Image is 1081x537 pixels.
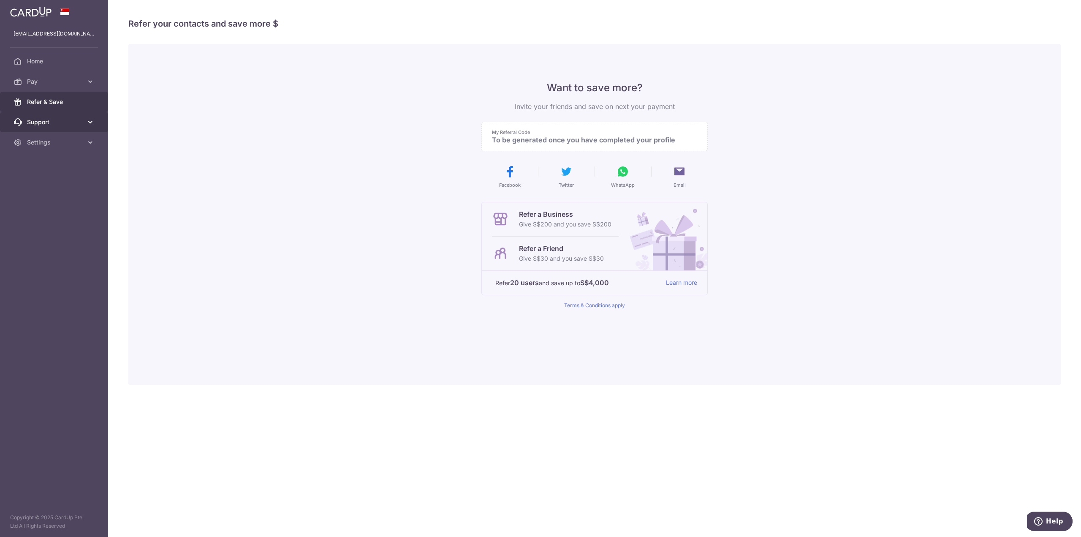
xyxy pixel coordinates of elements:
[541,165,591,188] button: Twitter
[128,17,1061,30] h4: Refer your contacts and save more $
[519,254,604,264] p: Give S$30 and you save S$30
[481,101,708,112] p: Invite your friends and save on next your payment
[485,165,535,188] button: Facebook
[27,57,83,65] span: Home
[674,182,686,188] span: Email
[19,6,36,14] span: Help
[27,98,83,106] span: Refer & Save
[559,182,574,188] span: Twitter
[519,219,611,229] p: Give S$200 and you save S$200
[598,165,648,188] button: WhatsApp
[519,209,611,219] p: Refer a Business
[666,278,697,288] a: Learn more
[10,7,52,17] img: CardUp
[14,30,95,38] p: [EMAIL_ADDRESS][DOMAIN_NAME]
[1027,512,1073,533] iframe: Opens a widget where you can find more information
[564,302,625,308] a: Terms & Conditions apply
[481,81,708,95] p: Want to save more?
[499,182,521,188] span: Facebook
[510,278,539,288] strong: 20 users
[655,165,704,188] button: Email
[492,136,690,144] p: To be generated once you have completed your profile
[622,202,707,270] img: Refer
[519,243,604,254] p: Refer a Friend
[492,129,690,136] p: My Referral Code
[27,118,83,126] span: Support
[611,182,635,188] span: WhatsApp
[580,278,609,288] strong: S$4,000
[27,77,83,86] span: Pay
[27,138,83,147] span: Settings
[495,278,659,288] p: Refer and save up to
